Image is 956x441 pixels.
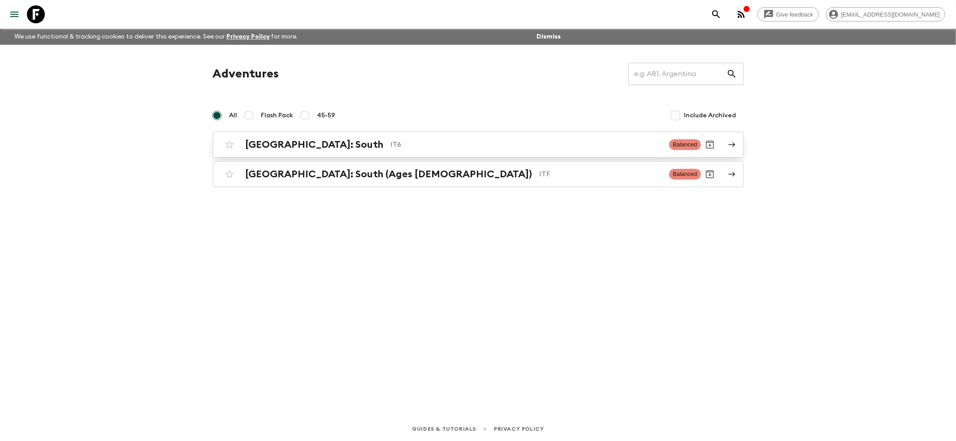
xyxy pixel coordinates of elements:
[213,65,279,83] h1: Adventures
[534,30,563,43] button: Dismiss
[757,7,819,21] a: Give feedback
[226,34,270,40] a: Privacy Policy
[213,161,744,187] a: [GEOGRAPHIC_DATA]: South (Ages [DEMOGRAPHIC_DATA])ITFBalancedArchive
[707,5,725,23] button: search adventures
[826,7,945,21] div: [EMAIL_ADDRESS][DOMAIN_NAME]
[5,5,23,23] button: menu
[669,169,701,180] span: Balanced
[246,139,384,150] h2: [GEOGRAPHIC_DATA]: South
[836,11,945,18] span: [EMAIL_ADDRESS][DOMAIN_NAME]
[494,424,544,434] a: Privacy Policy
[412,424,476,434] a: Guides & Tutorials
[540,169,662,180] p: ITF
[246,168,532,180] h2: [GEOGRAPHIC_DATA]: South (Ages [DEMOGRAPHIC_DATA])
[669,139,701,150] span: Balanced
[684,111,736,120] span: Include Archived
[261,111,294,120] span: Flash Pack
[391,139,662,150] p: IT6
[229,111,238,120] span: All
[628,61,727,86] input: e.g. AR1, Argentina
[317,111,336,120] span: 45-59
[771,11,818,18] span: Give feedback
[701,136,719,154] button: Archive
[11,29,302,45] p: We use functional & tracking cookies to deliver this experience. See our for more.
[213,132,744,158] a: [GEOGRAPHIC_DATA]: SouthIT6BalancedArchive
[701,165,719,183] button: Archive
